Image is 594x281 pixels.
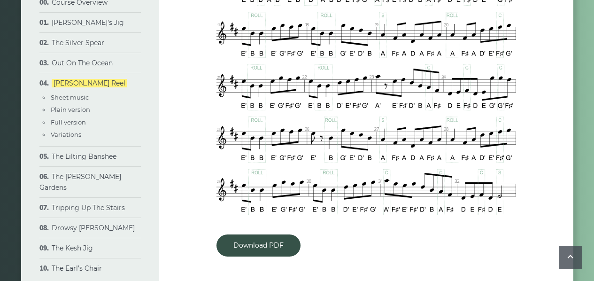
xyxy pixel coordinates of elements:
[52,244,93,252] a: The Kesh Jig
[39,172,121,192] a: The [PERSON_NAME] Gardens
[216,234,301,257] a: Download PDF
[52,203,125,212] a: Tripping Up The Stairs
[51,106,90,113] a: Plain version
[52,79,127,87] a: [PERSON_NAME] Reel
[52,39,104,47] a: The Silver Spear
[52,59,113,67] a: Out On The Ocean
[52,152,116,161] a: The Lilting Banshee
[52,18,124,27] a: [PERSON_NAME]’s Jig
[51,118,86,126] a: Full version
[52,224,135,232] a: Drowsy [PERSON_NAME]
[52,264,102,273] a: The Earl’s Chair
[51,94,89,101] a: Sheet music
[51,131,81,138] a: Variations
